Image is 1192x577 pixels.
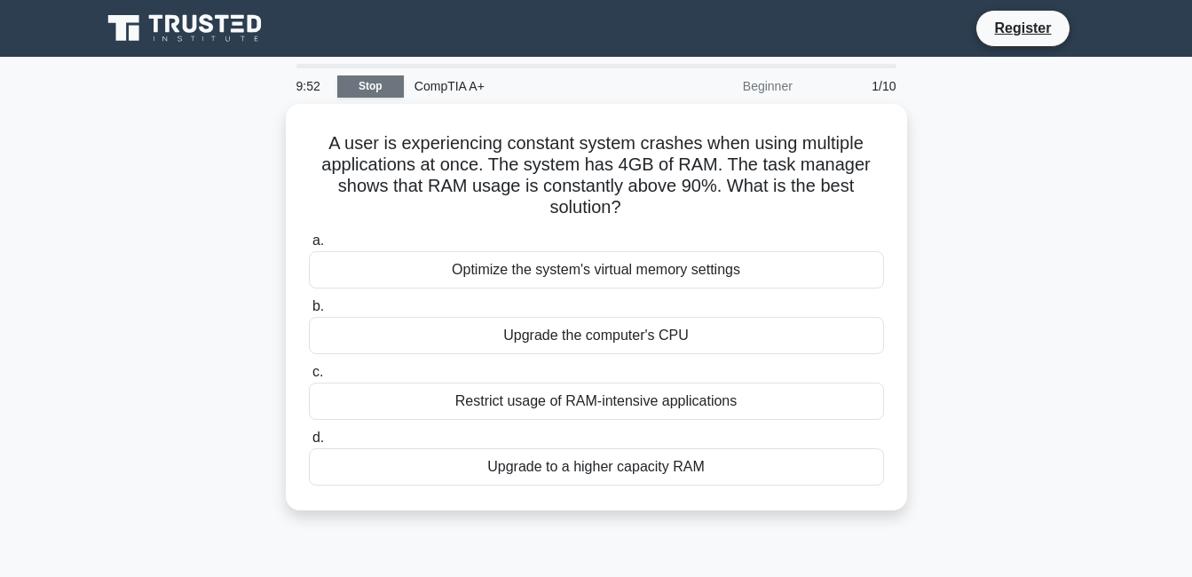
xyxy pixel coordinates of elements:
[312,430,324,445] span: d.
[309,317,884,354] div: Upgrade the computer's CPU
[803,68,907,104] div: 1/10
[307,132,886,219] h5: A user is experiencing constant system crashes when using multiple applications at once. The syst...
[309,251,884,288] div: Optimize the system's virtual memory settings
[312,298,324,313] span: b.
[648,68,803,104] div: Beginner
[404,68,648,104] div: CompTIA A+
[286,68,337,104] div: 9:52
[312,364,323,379] span: c.
[983,17,1062,39] a: Register
[309,383,884,420] div: Restrict usage of RAM-intensive applications
[309,448,884,486] div: Upgrade to a higher capacity RAM
[337,75,404,98] a: Stop
[312,233,324,248] span: a.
